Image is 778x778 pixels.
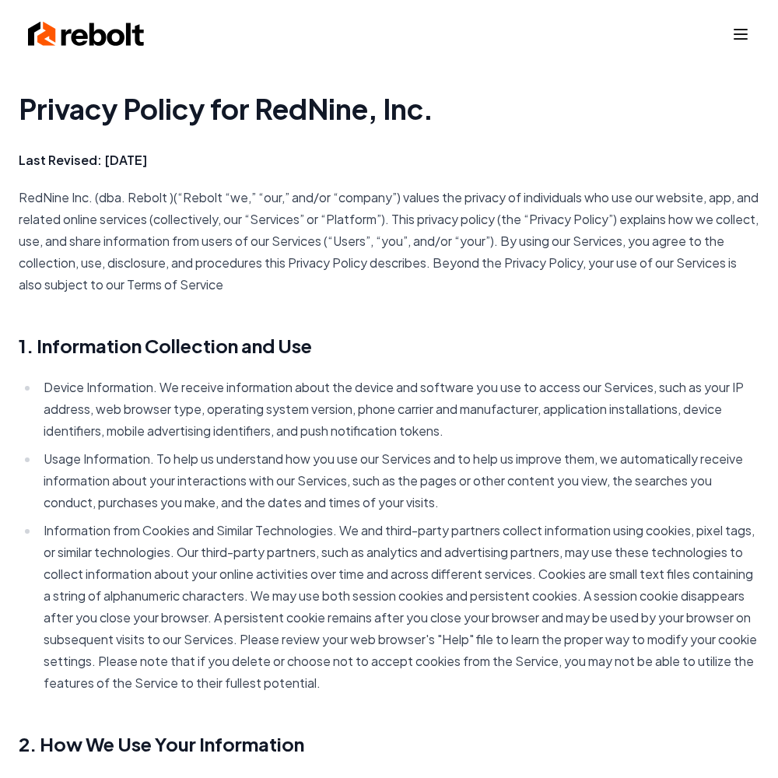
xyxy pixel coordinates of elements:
h2: 1. Information Collection and Use [19,333,759,358]
li: Information from Cookies and Similar Technologies. We and third-party partners collect informatio... [39,520,759,694]
li: Usage Information. To help us understand how you use our Services and to help us improve them, we... [39,448,759,513]
img: Rebolt Logo [28,19,145,50]
h1: Privacy Policy for RedNine, Inc. [19,93,759,124]
button: Toggle mobile menu [731,25,750,44]
p: RedNine Inc. (dba. Rebolt )(“Rebolt “we,” “our,” and/or “company”) values the privacy of individu... [19,187,759,296]
li: Device Information. We receive information about the device and software you use to access our Se... [39,377,759,442]
h2: 2. How We Use Your Information [19,731,759,756]
strong: Last Revised: [DATE] [19,152,147,168]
